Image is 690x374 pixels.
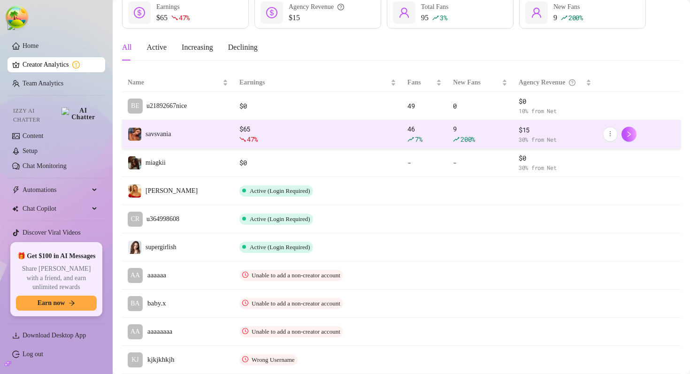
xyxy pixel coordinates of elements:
[519,163,591,172] span: 30 % from Net
[23,57,98,72] a: Creator Analytics exclamation-circle
[239,77,389,88] span: Earnings
[17,252,96,261] span: 🎁 Get $100 in AI Messages
[252,300,340,307] span: Unable to add a non-creator account
[23,147,38,154] a: Setup
[12,206,18,212] img: Chat Copilot
[128,296,228,311] a: BAbaby.x
[182,42,213,53] div: Increasing
[266,7,277,18] span: dollar-circle
[402,74,447,92] th: Fans
[130,270,140,281] span: AA
[146,42,167,53] div: Active
[146,244,176,251] span: supergirlish
[607,130,613,137] span: more
[122,74,234,92] th: Name
[130,327,140,337] span: AA
[128,324,228,339] a: AAaaaaaaaa
[16,296,97,311] button: Earn nowarrow-right
[128,128,141,141] img: savsvania
[239,158,396,168] div: $ 0
[146,187,198,194] span: [PERSON_NAME]
[128,241,141,254] img: supergirlish
[146,130,171,137] span: savsvania
[519,77,584,88] div: Agency Revenue
[453,77,500,88] span: New Fans
[5,360,11,367] span: build
[289,12,344,23] span: $15
[453,101,507,111] div: 0
[252,272,340,279] span: Unable to add a non-creator account
[453,124,507,145] div: 9
[61,107,98,121] img: AI Chatter
[239,124,396,145] div: $ 65
[234,74,402,92] th: Earnings
[460,135,475,144] span: 200 %
[337,2,344,12] span: question-circle
[399,7,410,18] span: user
[23,80,63,87] a: Team Analytics
[128,268,228,283] a: AAaaaaaa
[131,214,140,224] span: CR
[146,159,166,166] span: miagkii
[23,332,86,339] span: Download Desktop App
[289,2,344,12] div: Agency Revenue
[453,158,507,168] div: -
[23,42,38,49] a: Home
[128,184,141,198] img: mikayla_demaiter
[146,102,187,109] span: u21892667nice
[568,13,583,22] span: 200 %
[147,298,166,309] span: baby.x
[247,135,258,144] span: 47 %
[130,298,139,309] span: BA
[519,96,591,107] span: $ 0
[250,187,310,194] span: Active (Login Required)
[447,74,513,92] th: New Fans
[519,125,591,135] span: $ 15
[407,136,414,143] span: rise
[69,300,75,306] span: arrow-right
[407,158,442,168] div: -
[134,7,145,18] span: dollar-circle
[128,352,228,367] a: KJkjkjkhkjh
[252,356,295,363] span: Wrong Username
[252,328,340,335] span: Unable to add a non-creator account
[16,264,97,292] span: Share [PERSON_NAME] with a friend, and earn unlimited rewards
[519,107,591,115] span: 10 % from Net
[242,300,248,306] span: clock-circle
[156,3,180,10] span: Earnings
[415,135,422,144] span: 7 %
[626,131,632,137] span: right
[38,299,65,307] span: Earn now
[553,12,583,23] div: 9
[12,186,20,194] span: thunderbolt
[179,13,190,22] span: 47 %
[23,201,89,216] span: Chat Copilot
[453,136,460,143] span: rise
[407,77,434,88] span: Fans
[519,153,591,163] span: $ 0
[228,42,258,53] div: Declining
[23,132,43,139] a: Content
[131,101,139,111] span: BE
[569,77,575,88] span: question-circle
[131,355,139,365] span: KJ
[242,328,248,334] span: clock-circle
[553,3,580,10] span: New Fans
[147,326,172,337] span: aaaaaaaa
[561,15,567,21] span: rise
[122,42,131,53] div: All
[23,183,89,198] span: Automations
[147,270,166,281] span: aaaaaa
[421,3,449,10] span: Total Fans
[519,135,591,144] span: 30 % from Net
[407,101,442,111] div: 49
[250,215,310,222] span: Active (Login Required)
[621,127,636,142] button: right
[23,162,67,169] a: Chat Monitoring
[239,101,396,111] div: $ 0
[147,354,175,366] span: kjkjkhkjh
[171,15,178,21] span: fall
[128,77,221,88] span: Name
[250,244,310,251] span: Active (Login Required)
